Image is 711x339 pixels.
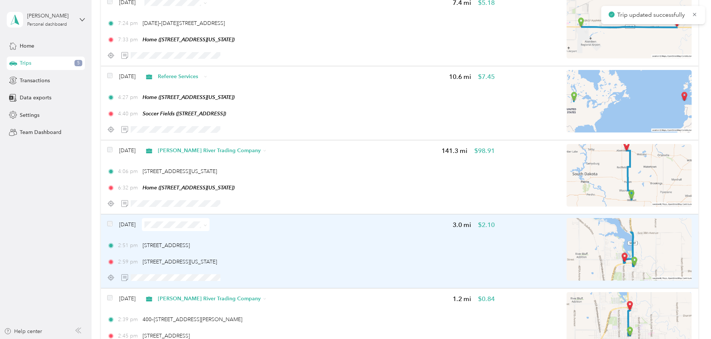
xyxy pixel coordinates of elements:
span: $0.84 [478,294,495,304]
span: [DATE] [119,221,135,228]
img: minimap [567,218,692,281]
img: minimap [567,144,692,207]
span: 7:24 pm [118,19,139,27]
img: minimap [567,70,692,132]
span: 5 [74,60,82,67]
span: [PERSON_NAME] River Trading Company [158,295,261,303]
span: $98.91 [474,146,495,156]
span: Home ([STREET_ADDRESS][US_STATE]) [143,36,235,42]
span: Transactions [20,77,50,84]
span: Home ([STREET_ADDRESS][US_STATE]) [143,94,235,100]
span: 4:40 pm [118,110,139,118]
span: $7.45 [478,72,495,81]
span: Soccer Fields ([STREET_ADDRESS]) [143,111,226,116]
span: [DATE] [119,73,135,80]
span: 7:33 pm [118,36,139,44]
span: Settings [20,111,39,119]
span: 2:39 pm [118,316,139,323]
span: [STREET_ADDRESS][US_STATE] [143,259,217,265]
span: Home ([STREET_ADDRESS][US_STATE]) [143,185,235,191]
span: [DATE] [119,147,135,154]
span: 6:32 pm [118,184,139,192]
span: [DATE] [119,295,135,303]
span: 10.6 mi [449,72,471,81]
span: 4:27 pm [118,93,139,101]
span: 3.0 mi [453,220,471,230]
span: [DATE]–[DATE][STREET_ADDRESS] [143,20,225,26]
span: $2.10 [478,220,495,230]
span: Team Dashboard [20,128,61,136]
span: Referee Services [158,73,201,80]
span: Trips [20,59,31,67]
iframe: Everlance-gr Chat Button Frame [669,297,711,339]
span: 141.3 mi [441,146,468,156]
div: [PERSON_NAME] [27,12,74,20]
span: [STREET_ADDRESS] [143,242,190,249]
span: 4:06 pm [118,167,139,175]
span: 2:59 pm [118,258,139,266]
span: [PERSON_NAME] River Trading Company [158,147,261,154]
span: [STREET_ADDRESS] [143,333,190,339]
button: Help center [4,327,42,335]
span: 1.2 mi [453,294,471,304]
p: Trip updated successfully [617,10,686,20]
span: Data exports [20,94,51,102]
span: 2:51 pm [118,242,139,249]
span: Home [20,42,34,50]
span: [STREET_ADDRESS][US_STATE] [143,168,217,175]
div: Personal dashboard [27,22,67,27]
span: 400–[STREET_ADDRESS][PERSON_NAME] [143,316,242,323]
